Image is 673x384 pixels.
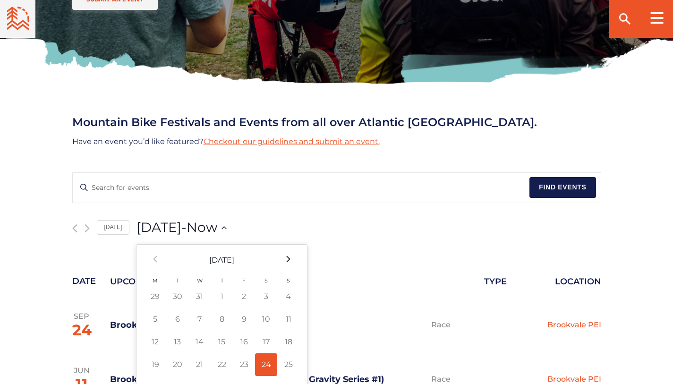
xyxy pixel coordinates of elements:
[144,285,166,308] td: 29
[211,285,233,308] td: 1
[110,319,398,331] a: Brookvale Downhill Race #2
[166,353,188,376] td: 20
[211,331,233,353] td: 15
[529,177,596,198] button: Find Events
[144,353,166,376] td: 19
[110,275,412,288] div: Upcoming Events
[72,367,91,375] span: Jun
[277,331,299,353] td: 18
[431,275,507,288] div: Type
[181,218,187,237] span: -
[136,218,227,237] button: Click to toggle datepicker
[277,308,299,331] td: 11
[277,353,299,376] td: 25
[85,224,90,233] a: Next Events
[233,276,255,285] th: F
[72,224,77,233] a: Previous Events
[72,323,91,338] span: 24
[144,308,166,331] td: 5
[73,173,530,203] input: Enter Keyword. Search for events by Keyword.
[188,353,211,376] td: 21
[255,285,277,308] td: 3
[204,137,380,146] a: Checkout our guidelines and submit an event.
[431,317,451,333] a: Race
[144,331,166,353] td: 12
[166,285,188,308] td: 30
[233,285,255,308] td: 2
[211,276,233,285] th: T
[277,285,299,308] td: 4
[211,308,233,331] td: 8
[144,276,166,285] th: M
[166,331,188,353] td: 13
[72,135,601,149] p: Have an event you’d like featured?
[188,285,211,308] td: 31
[547,320,601,329] a: Brookvale PEI
[277,276,299,285] th: S
[166,308,188,331] td: 6
[255,276,277,285] th: S
[255,308,277,331] td: 10
[136,218,181,237] span: [DATE]
[72,114,601,131] h3: Mountain Bike Festivals and Events from all over Atlantic [GEOGRAPHIC_DATA].
[97,220,130,235] a: Click to select today's date
[188,331,211,353] td: 14
[255,353,277,376] td: 24
[72,313,91,320] span: Sep
[526,275,601,288] div: Location
[233,308,255,331] td: 9
[617,11,632,26] ion-icon: search
[166,276,188,285] th: T
[211,353,233,376] td: 22
[233,331,255,353] td: 16
[188,308,211,331] td: 7
[255,331,277,353] td: 17
[233,353,255,376] td: 23
[166,245,277,276] th: [DATE]
[188,276,211,285] th: W
[72,274,91,288] time: Date
[187,218,218,237] span: Now
[547,375,601,384] a: Brookvale PEI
